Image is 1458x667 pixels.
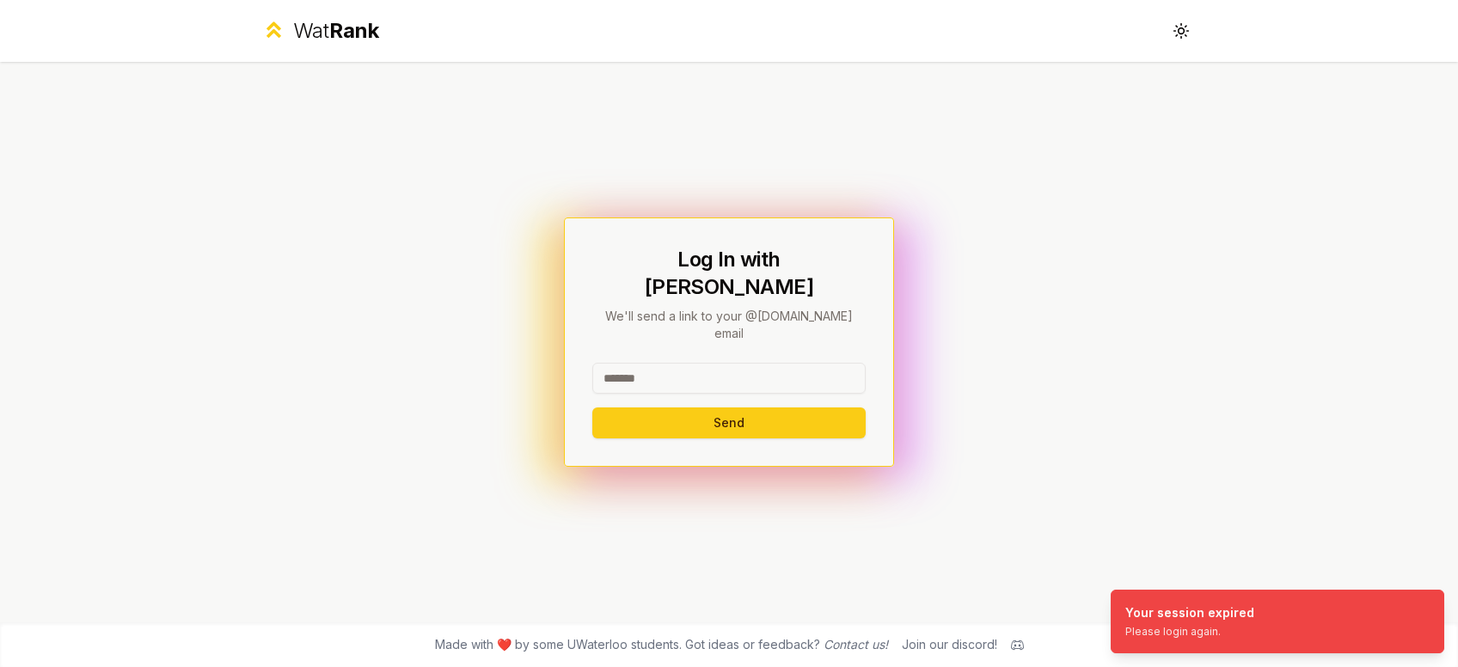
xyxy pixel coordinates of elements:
[1125,604,1254,621] div: Your session expired
[1125,625,1254,639] div: Please login again.
[261,17,379,45] a: WatRank
[329,18,379,43] span: Rank
[293,17,379,45] div: Wat
[592,308,866,342] p: We'll send a link to your @[DOMAIN_NAME] email
[902,636,997,653] div: Join our discord!
[592,407,866,438] button: Send
[435,636,888,653] span: Made with ❤️ by some UWaterloo students. Got ideas or feedback?
[824,637,888,652] a: Contact us!
[592,246,866,301] h1: Log In with [PERSON_NAME]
